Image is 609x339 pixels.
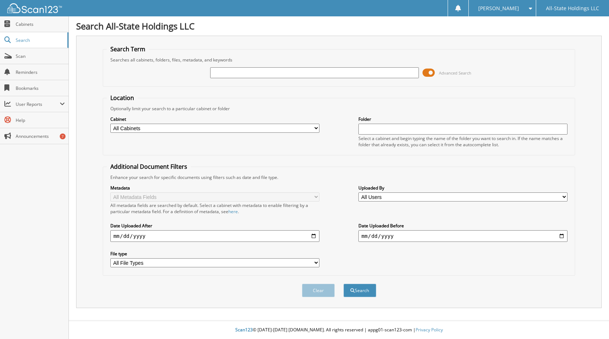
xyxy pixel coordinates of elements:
[343,284,376,297] button: Search
[478,6,519,11] span: [PERSON_NAME]
[110,202,319,215] div: All metadata fields are searched by default. Select a cabinet with metadata to enable filtering b...
[110,116,319,122] label: Cabinet
[302,284,335,297] button: Clear
[69,321,609,339] div: © [DATE]-[DATE] [DOMAIN_NAME]. All rights reserved | appg01-scan123-com |
[7,3,62,13] img: scan123-logo-white.svg
[107,57,571,63] div: Searches all cabinets, folders, files, metadata, and keywords
[107,45,149,53] legend: Search Term
[16,37,64,43] span: Search
[16,133,65,139] span: Announcements
[16,117,65,123] span: Help
[110,251,319,257] label: File type
[358,185,567,191] label: Uploaded By
[358,223,567,229] label: Date Uploaded Before
[16,69,65,75] span: Reminders
[110,223,319,229] label: Date Uploaded After
[76,20,602,32] h1: Search All-State Holdings LLC
[107,94,138,102] legend: Location
[416,327,443,333] a: Privacy Policy
[16,21,65,27] span: Cabinets
[16,53,65,59] span: Scan
[358,230,567,242] input: end
[358,135,567,148] div: Select a cabinet and begin typing the name of the folder you want to search in. If the name match...
[439,70,471,76] span: Advanced Search
[107,174,571,180] div: Enhance your search for specific documents using filters such as date and file type.
[110,230,319,242] input: start
[60,133,66,139] div: 7
[16,101,60,107] span: User Reports
[228,208,238,215] a: here
[358,116,567,122] label: Folder
[107,163,191,171] legend: Additional Document Filters
[110,185,319,191] label: Metadata
[546,6,599,11] span: All-State Holdings LLC
[235,327,253,333] span: Scan123
[107,105,571,112] div: Optionally limit your search to a particular cabinet or folder
[16,85,65,91] span: Bookmarks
